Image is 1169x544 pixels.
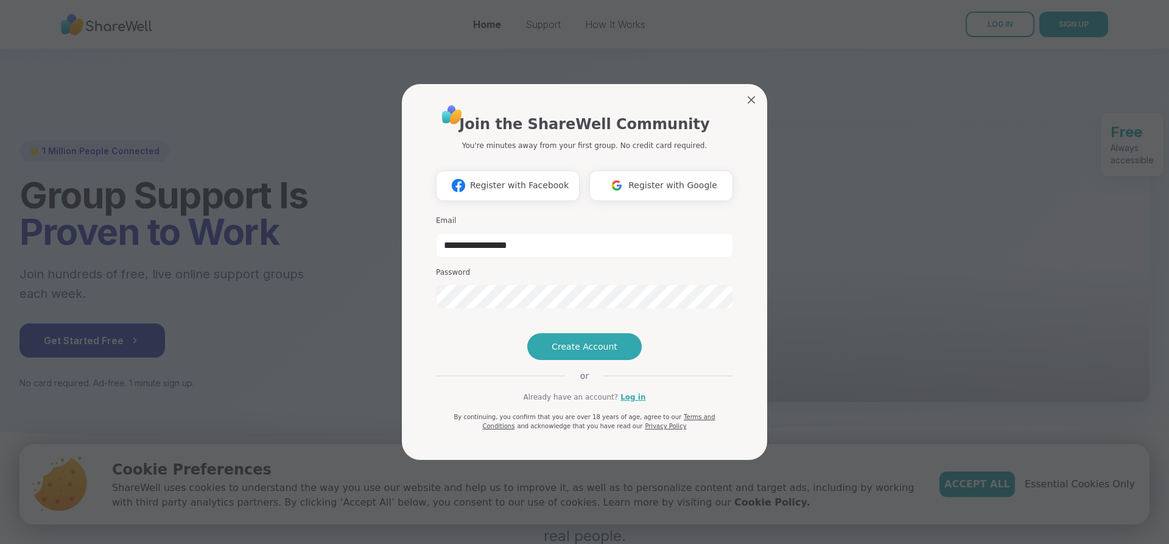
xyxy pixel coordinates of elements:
p: You're minutes away from your first group. No credit card required. [462,140,707,151]
span: Already have an account? [523,392,618,403]
h3: Password [436,267,733,278]
h3: Email [436,216,733,226]
span: Register with Google [628,179,717,192]
span: By continuing, you confirm that you are over 18 years of age, agree to our [454,414,681,420]
span: or [566,370,603,382]
img: ShareWell Logo [438,101,466,129]
button: Register with Google [589,171,733,201]
a: Privacy Policy [645,423,686,429]
h1: Join the ShareWell Community [459,113,709,135]
button: Register with Facebook [436,171,580,201]
img: ShareWell Logomark [447,174,470,197]
img: ShareWell Logomark [605,174,628,197]
span: Create Account [552,341,617,353]
a: Terms and Conditions [482,414,715,429]
span: and acknowledge that you have read our [517,423,642,429]
button: Create Account [527,333,642,360]
span: Register with Facebook [470,179,569,192]
a: Log in [620,392,645,403]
